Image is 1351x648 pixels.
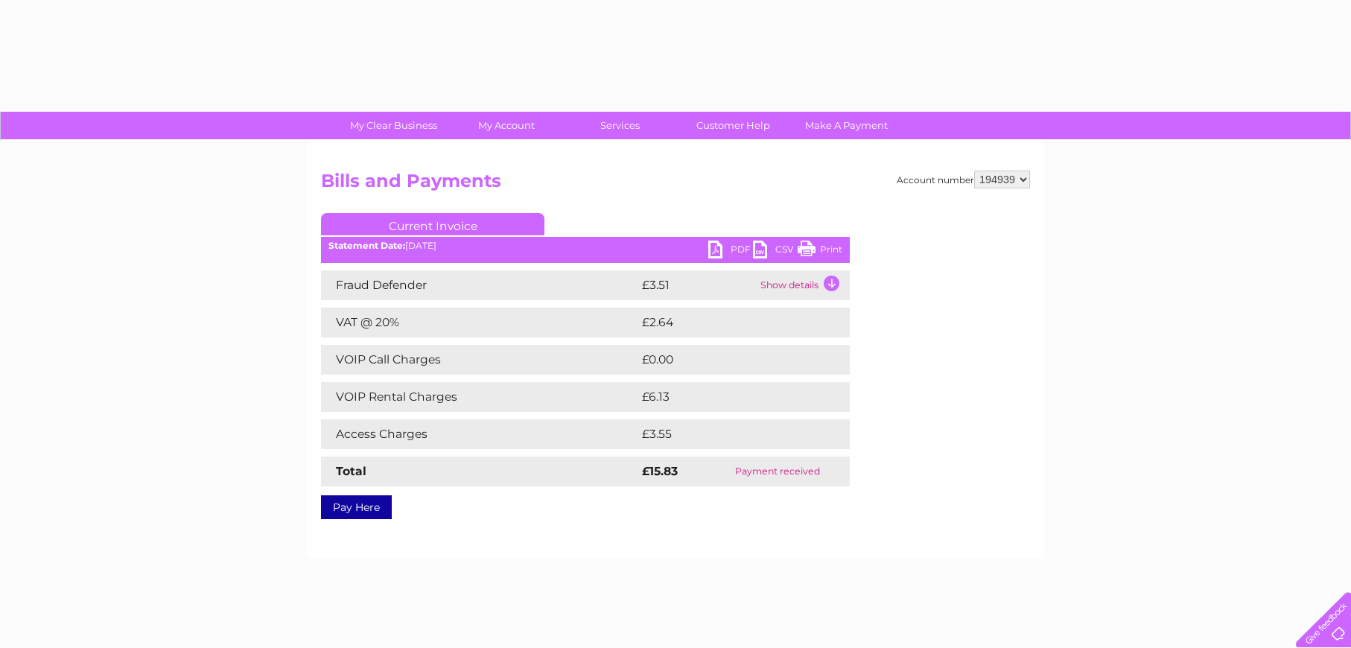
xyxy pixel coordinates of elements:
a: Current Invoice [321,213,544,235]
div: [DATE] [321,241,850,251]
td: Access Charges [321,419,638,449]
a: Services [559,112,681,139]
strong: £15.83 [642,464,678,478]
a: Pay Here [321,495,392,519]
td: VOIP Call Charges [321,345,638,375]
a: CSV [753,241,798,262]
h2: Bills and Payments [321,171,1030,199]
div: Account number [897,171,1030,188]
a: Customer Help [672,112,795,139]
td: Show details [757,270,850,300]
strong: Total [336,464,366,478]
td: Fraud Defender [321,270,638,300]
a: Print [798,241,842,262]
a: My Account [445,112,568,139]
td: VAT @ 20% [321,308,638,337]
b: Statement Date: [328,240,405,251]
td: £3.51 [638,270,757,300]
td: £0.00 [638,345,816,375]
a: My Clear Business [332,112,455,139]
a: Make A Payment [785,112,908,139]
td: VOIP Rental Charges [321,382,638,412]
td: £6.13 [638,382,813,412]
td: £2.64 [638,308,816,337]
td: Payment received [706,457,851,486]
a: PDF [708,241,753,262]
td: £3.55 [638,419,815,449]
